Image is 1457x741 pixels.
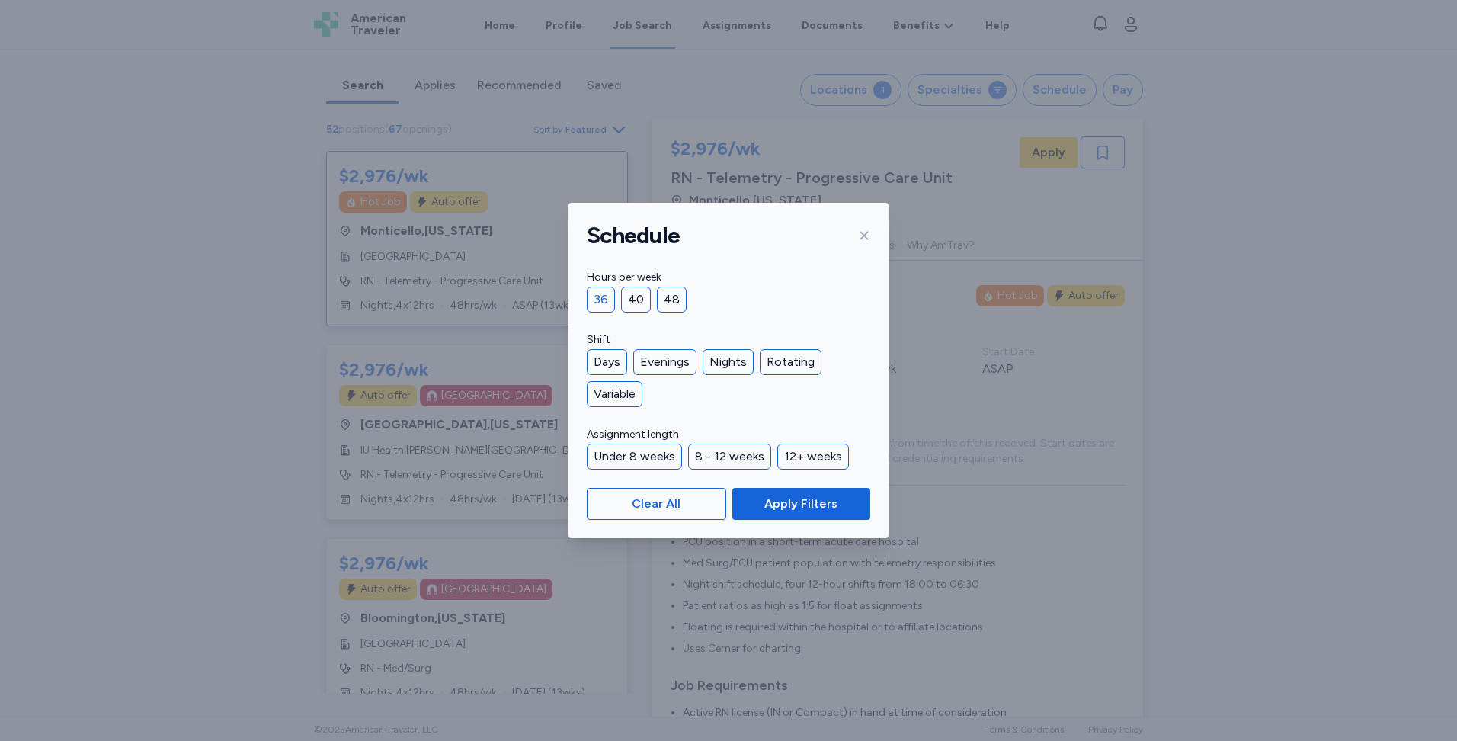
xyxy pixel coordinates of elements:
[587,425,870,444] label: Assignment length
[703,349,754,375] div: Nights
[587,444,682,470] div: Under 8 weeks
[587,349,627,375] div: Days
[732,488,870,520] button: Apply Filters
[633,349,696,375] div: Evenings
[587,268,870,287] label: Hours per week
[587,331,870,349] label: Shift
[587,488,726,520] button: Clear All
[632,495,680,513] span: Clear All
[587,221,680,250] h1: Schedule
[760,349,821,375] div: Rotating
[777,444,849,470] div: 12+ weeks
[688,444,771,470] div: 8 - 12 weeks
[587,381,642,407] div: Variable
[657,287,687,313] div: 48
[621,287,651,313] div: 40
[587,287,615,313] div: 36
[764,495,837,513] span: Apply Filters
